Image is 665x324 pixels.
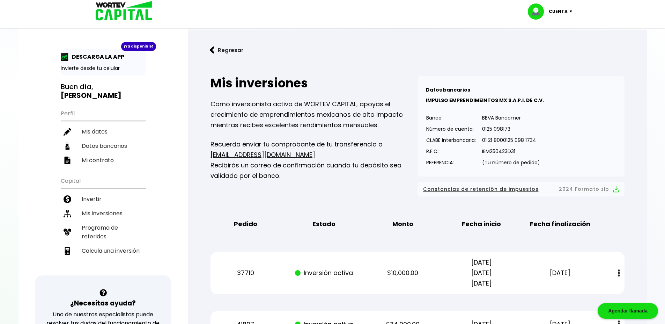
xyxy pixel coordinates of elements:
[210,46,215,54] img: flecha izquierda
[61,53,68,61] img: app-icon
[426,135,476,145] p: CLABE Interbancaria:
[426,157,476,168] p: REFERENCIA:
[210,150,315,159] a: [EMAIL_ADDRESS][DOMAIN_NAME]
[370,268,436,278] p: $10,000.00
[61,82,146,100] h3: Buen día,
[61,106,146,167] ul: Perfil
[426,146,476,157] p: R.F.C.:
[64,128,71,136] img: editar-icon.952d3147.svg
[64,142,71,150] img: datos-icon.10cf9172.svg
[482,124,540,134] p: 0125 098173
[199,41,254,59] button: Regresar
[482,113,540,123] p: BBVA Bancomer
[61,153,146,167] a: Mi contrato
[61,91,121,100] b: [PERSON_NAME]
[61,221,146,244] a: Programa de referidos
[64,195,71,203] img: invertir-icon.b3b967d7.svg
[121,42,156,51] div: ¡Ya disponible!
[210,76,418,90] h2: Mis inversiones
[61,173,146,275] ul: Capital
[61,206,146,221] a: Mis inversiones
[210,99,418,130] p: Como inversionista activo de WORTEV CAPITAL, apoyas el crecimiento de emprendimientos mexicanos d...
[68,52,124,61] p: DESCARGA LA APP
[61,139,146,153] a: Datos bancarios
[212,268,279,278] p: 37710
[462,219,501,229] b: Fecha inicio
[64,228,71,236] img: recomiendanos-icon.9b8e9327.svg
[482,146,540,157] p: IEM250423D31
[61,65,146,72] p: Invierte desde tu celular
[448,257,515,289] p: [DATE] [DATE] [DATE]
[549,6,568,17] p: Cuenta
[234,219,257,229] b: Pedido
[64,247,71,255] img: calculadora-icon.17d418c4.svg
[426,97,544,104] b: IMPULSO EMPRENDIMEINTOS MX S.A.P.I. DE C.V.
[61,244,146,258] a: Calcula una inversión
[199,41,636,59] a: flecha izquierdaRegresar
[527,268,593,278] p: [DATE]
[530,219,590,229] b: Fecha finalización
[61,192,146,206] a: Invertir
[61,124,146,139] a: Mis datos
[423,185,539,194] span: Constancias de retención de impuestos
[312,219,335,229] b: Estado
[64,210,71,217] img: inversiones-icon.6695dc30.svg
[70,298,136,308] h3: ¿Necesitas ayuda?
[528,3,549,20] img: profile-image
[426,113,476,123] p: Banco:
[426,124,476,134] p: Número de cuenta:
[482,135,540,145] p: 01 21 8000125 098 1734
[482,157,540,168] p: (Tu número de pedido)
[423,185,619,194] button: Constancias de retención de impuestos2024 Formato zip
[392,219,413,229] b: Monto
[291,268,357,278] p: Inversión activa
[210,139,418,181] p: Recuerda enviar tu comprobante de tu transferencia a Recibirás un correo de confirmación cuando t...
[426,86,470,93] b: Datos bancarios
[64,157,71,164] img: contrato-icon.f2db500c.svg
[568,10,577,13] img: icon-down
[598,303,658,319] div: Agendar llamada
